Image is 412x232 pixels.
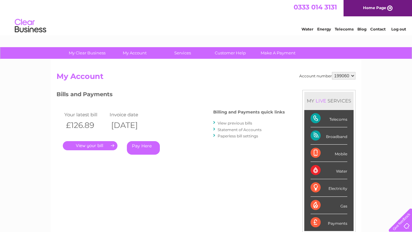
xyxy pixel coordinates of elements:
[304,92,354,110] div: MY SERVICES
[218,127,262,132] a: Statement of Accounts
[61,47,113,59] a: My Clear Business
[109,47,161,59] a: My Account
[391,27,406,31] a: Log out
[301,27,313,31] a: Water
[252,47,304,59] a: Make A Payment
[63,141,117,150] a: .
[370,27,386,31] a: Contact
[311,179,347,196] div: Electricity
[108,110,153,119] td: Invoice date
[108,119,153,132] th: [DATE]
[63,119,108,132] th: £126.89
[357,27,366,31] a: Blog
[204,47,256,59] a: Customer Help
[127,141,160,155] a: Pay Here
[57,90,285,101] h3: Bills and Payments
[218,134,258,138] a: Paperless bill settings
[57,72,355,84] h2: My Account
[311,197,347,214] div: Gas
[294,3,337,11] a: 0333 014 3131
[63,110,108,119] td: Your latest bill
[14,16,46,36] img: logo.png
[218,121,252,125] a: View previous bills
[299,72,355,80] div: Account number
[317,27,331,31] a: Energy
[314,98,328,104] div: LIVE
[311,127,347,145] div: Broadband
[311,110,347,127] div: Telecoms
[58,3,355,30] div: Clear Business is a trading name of Verastar Limited (registered in [GEOGRAPHIC_DATA] No. 3667643...
[335,27,354,31] a: Telecoms
[311,162,347,179] div: Water
[311,214,347,231] div: Payments
[311,145,347,162] div: Mobile
[157,47,209,59] a: Services
[213,110,285,114] h4: Billing and Payments quick links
